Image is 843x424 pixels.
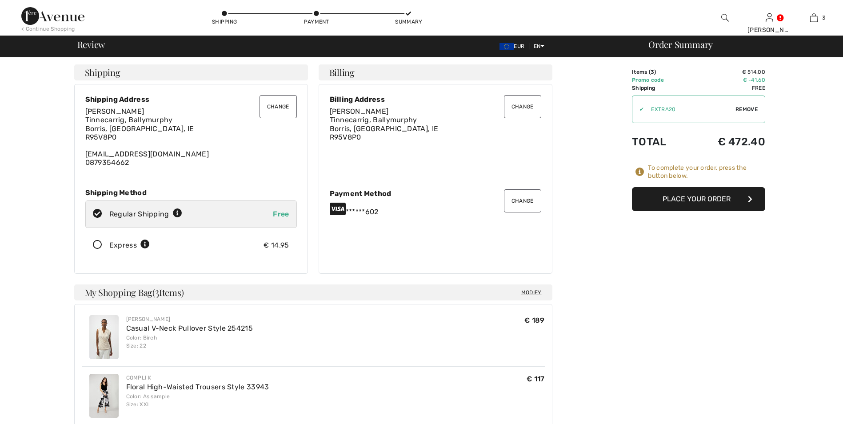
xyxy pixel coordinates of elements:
[395,18,422,26] div: Summary
[688,76,765,84] td: € -41.60
[504,95,541,118] button: Change
[260,95,297,118] button: Change
[521,288,542,297] span: Modify
[330,95,541,104] div: Billing Address
[688,127,765,157] td: € 472.40
[109,209,182,220] div: Regular Shipping
[499,43,514,50] img: Euro
[21,7,84,25] img: 1ère Avenue
[21,25,75,33] div: < Continue Shopping
[527,375,545,383] span: € 117
[89,315,119,359] img: Casual V-Neck Pullover Style 254215
[152,286,184,298] span: ( Items)
[524,316,545,324] span: € 189
[89,374,119,418] img: Floral High-Waisted Trousers Style 33943
[632,187,765,211] button: Place Your Order
[85,68,120,77] span: Shipping
[85,107,144,116] span: [PERSON_NAME]
[273,210,289,218] span: Free
[126,392,269,408] div: Color: As sample Size: XXL
[77,40,105,49] span: Review
[499,43,528,49] span: EUR
[721,12,729,23] img: search the website
[264,240,289,251] div: € 14.95
[85,116,194,141] span: Tinnecarrig, Ballymurphy Borris, [GEOGRAPHIC_DATA], IE R95V8P0
[810,12,818,23] img: My Bag
[330,116,439,141] span: Tinnecarrig, Ballymurphy Borris, [GEOGRAPHIC_DATA], IE R95V8P0
[126,334,253,350] div: Color: Birch Size: 22
[792,12,835,23] a: 3
[747,25,791,35] div: [PERSON_NAME]
[109,240,150,251] div: Express
[85,95,297,104] div: Shipping Address
[126,324,253,332] a: Casual V-Neck Pullover Style 254215
[534,43,545,49] span: EN
[155,286,159,297] span: 3
[632,127,688,157] td: Total
[126,374,269,382] div: Compli K
[632,84,688,92] td: Shipping
[85,107,297,167] div: [EMAIL_ADDRESS][DOMAIN_NAME] 0879354662
[632,68,688,76] td: Items ( )
[688,84,765,92] td: Free
[211,18,238,26] div: Shipping
[126,315,253,323] div: [PERSON_NAME]
[329,68,355,77] span: Billing
[74,284,552,300] h4: My Shopping Bag
[85,188,297,197] div: Shipping Method
[735,105,758,113] span: Remove
[330,107,389,116] span: [PERSON_NAME]
[644,96,735,123] input: Promo code
[504,189,541,212] button: Change
[330,189,541,198] div: Payment Method
[126,383,269,391] a: Floral High-Waisted Trousers Style 33943
[822,14,825,22] span: 3
[766,12,773,23] img: My Info
[651,69,654,75] span: 3
[632,76,688,84] td: Promo code
[648,164,765,180] div: To complete your order, press the button below.
[688,68,765,76] td: € 514.00
[632,105,644,113] div: ✔
[638,40,838,49] div: Order Summary
[303,18,330,26] div: Payment
[766,13,773,22] a: Sign In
